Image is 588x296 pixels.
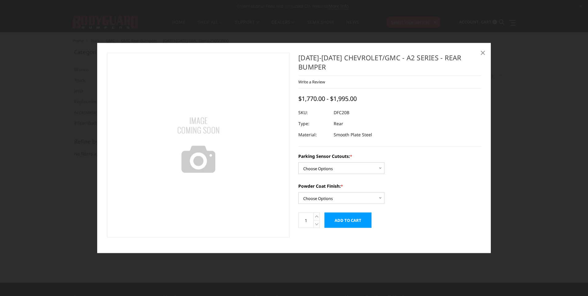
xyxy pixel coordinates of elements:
[298,118,329,129] dt: Type:
[298,94,357,103] span: $1,770.00 - $1,995.00
[478,47,488,57] a: Close
[334,107,349,118] dd: DFC20B
[298,79,325,85] a: Write a Review
[334,129,372,140] dd: Smooth Plate Steel
[298,153,481,159] label: Parking Sensor Cutouts:
[298,53,481,76] h1: [DATE]-[DATE] Chevrolet/GMC - A2 Series - Rear Bumper
[298,107,329,118] dt: SKU:
[298,183,481,189] label: Powder Coat Finish:
[334,118,343,129] dd: Rear
[324,213,371,228] input: Add to Cart
[480,46,486,59] span: ×
[298,129,329,140] dt: Material:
